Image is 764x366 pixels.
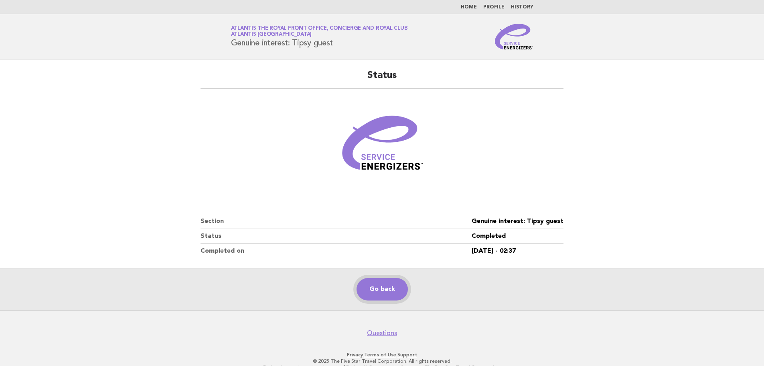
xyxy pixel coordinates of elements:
a: Terms of Use [364,352,396,358]
dd: [DATE] - 02:37 [472,244,563,258]
a: Profile [483,5,505,10]
a: Home [461,5,477,10]
dt: Completed on [201,244,472,258]
a: Go back [357,278,408,301]
dd: Genuine interest: Tipsy guest [472,214,563,229]
a: Support [397,352,417,358]
img: Service Energizers [495,24,533,49]
span: Atlantis [GEOGRAPHIC_DATA] [231,32,312,37]
dd: Completed [472,229,563,244]
a: History [511,5,533,10]
a: Atlantis The Royal Front Office, Concierge and Royal ClubAtlantis [GEOGRAPHIC_DATA] [231,26,408,37]
h2: Status [201,69,563,89]
dt: Status [201,229,472,244]
p: © 2025 The Five Star Travel Corporation. All rights reserved. [137,358,628,364]
a: Privacy [347,352,363,358]
p: · · [137,352,628,358]
img: Verified [334,98,430,195]
h1: Genuine interest: Tipsy guest [231,26,408,47]
dt: Section [201,214,472,229]
a: Questions [367,329,397,337]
